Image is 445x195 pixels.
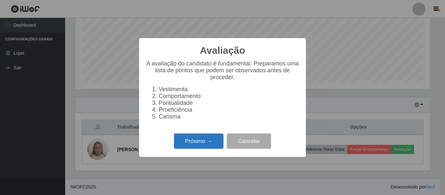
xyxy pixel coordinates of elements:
li: Proeficiência [159,106,299,113]
li: Carisma [159,113,299,120]
li: Pontualidade [159,100,299,106]
button: Próximo → [174,133,223,149]
li: Vestimenta [159,86,299,93]
button: Cancelar [227,133,271,149]
h2: Avaliação [200,45,245,56]
li: Comportamento [159,93,299,100]
p: A avaliação do candidato é fundamental. Preparamos uma lista de pontos que podem ser observados a... [146,60,299,81]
